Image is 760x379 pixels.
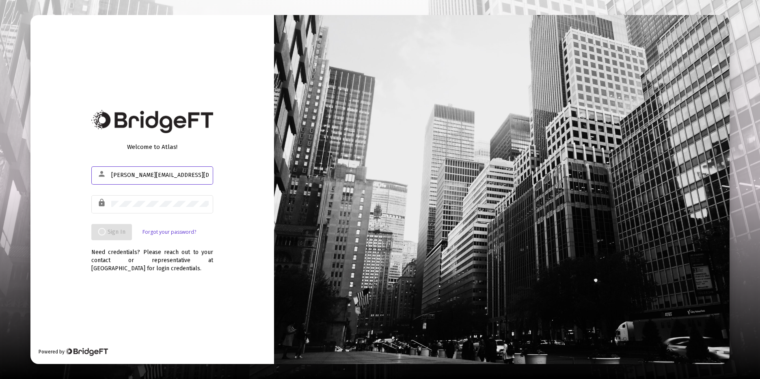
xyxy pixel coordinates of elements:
[111,172,209,179] input: Email or Username
[39,348,108,356] div: Powered by
[91,143,213,151] div: Welcome to Atlas!
[91,110,213,133] img: Bridge Financial Technology Logo
[142,228,196,236] a: Forgot your password?
[98,228,125,235] span: Sign In
[65,348,108,356] img: Bridge Financial Technology Logo
[97,169,107,179] mat-icon: person
[97,198,107,208] mat-icon: lock
[91,224,132,240] button: Sign In
[91,240,213,273] div: Need credentials? Please reach out to your contact or representative at [GEOGRAPHIC_DATA] for log...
